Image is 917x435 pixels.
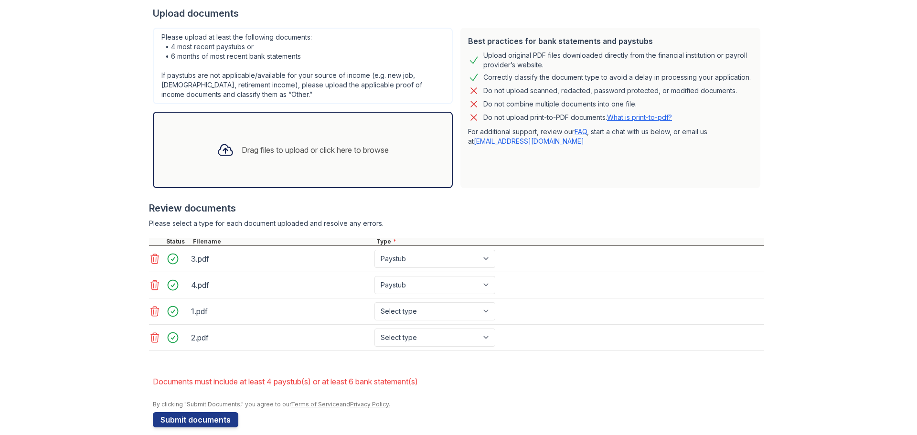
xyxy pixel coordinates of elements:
div: Status [164,238,191,245]
div: By clicking "Submit Documents," you agree to our and [153,401,764,408]
a: Privacy Policy. [350,401,390,408]
div: Please select a type for each document uploaded and resolve any errors. [149,219,764,228]
div: 3.pdf [191,251,371,266]
div: Please upload at least the following documents: • 4 most recent paystubs or • 6 months of most re... [153,28,453,104]
a: [EMAIL_ADDRESS][DOMAIN_NAME] [474,137,584,145]
div: Drag files to upload or click here to browse [242,144,389,156]
a: FAQ [575,127,587,136]
div: Upload documents [153,7,764,20]
div: 4.pdf [191,277,371,293]
div: Do not upload scanned, redacted, password protected, or modified documents. [483,85,737,96]
div: Review documents [149,202,764,215]
div: Best practices for bank statements and paystubs [468,35,753,47]
div: Type [374,238,764,245]
div: Upload original PDF files downloaded directly from the financial institution or payroll provider’... [483,51,753,70]
a: Terms of Service [291,401,340,408]
div: 1.pdf [191,304,371,319]
div: Filename [191,238,374,245]
div: 2.pdf [191,330,371,345]
a: What is print-to-pdf? [607,113,672,121]
li: Documents must include at least 4 paystub(s) or at least 6 bank statement(s) [153,372,764,391]
div: Do not combine multiple documents into one file. [483,98,637,110]
p: Do not upload print-to-PDF documents. [483,113,672,122]
div: Correctly classify the document type to avoid a delay in processing your application. [483,72,751,83]
button: Submit documents [153,412,238,427]
p: For additional support, review our , start a chat with us below, or email us at [468,127,753,146]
